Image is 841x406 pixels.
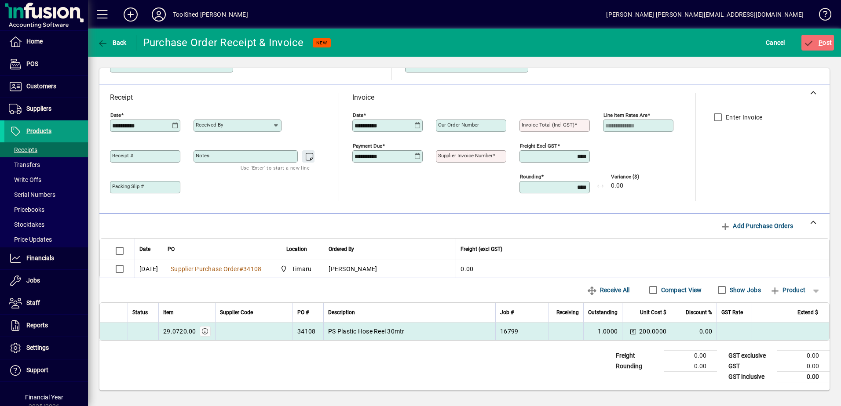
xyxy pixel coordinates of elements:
td: GST inclusive [724,371,777,382]
span: P [819,39,823,46]
a: Settings [4,337,88,359]
span: 16799 [500,327,518,336]
span: 34108 [243,265,261,272]
td: [DATE] [135,260,163,278]
span: Date [139,244,150,254]
mat-label: Line item rates are [603,112,647,118]
span: Receipts [9,146,37,153]
td: Rounding [611,361,664,371]
span: Discount % [686,308,712,317]
span: Item [163,308,174,317]
span: Description [328,308,355,317]
button: Add [117,7,145,22]
span: Supplier Code [220,308,253,317]
td: 0.00 [664,350,717,361]
span: Pricebooks [9,206,44,213]
div: Date [139,244,158,254]
button: Add Purchase Orders [717,218,797,234]
span: PO # [297,308,309,317]
a: Jobs [4,270,88,292]
td: Freight [611,350,664,361]
button: Back [95,35,129,51]
span: Customers [26,83,56,90]
span: Back [97,39,127,46]
a: Stocktakes [4,217,88,232]
span: Timaru [278,264,315,274]
mat-label: Date [353,112,363,118]
label: Show Jobs [728,286,761,294]
span: Home [26,38,43,45]
label: Enter Invoice [724,113,762,122]
div: ToolShed [PERSON_NAME] [173,7,248,22]
td: 0.00 [671,323,717,340]
td: 0.00 [777,371,830,382]
span: Timaru [292,265,312,273]
mat-label: Packing Slip # [112,183,144,189]
span: Outstanding [588,308,618,317]
td: 0.00 [456,260,829,278]
span: Unit Cost $ [640,308,666,317]
td: [PERSON_NAME] [324,260,456,278]
span: 0.00 [611,182,623,189]
span: Suppliers [26,105,51,112]
span: # [239,265,243,272]
span: Receive All [587,283,629,297]
span: Write Offs [9,176,41,183]
mat-label: Supplier invoice number [438,152,493,159]
span: Add Purchase Orders [720,219,793,233]
a: Suppliers [4,98,88,120]
td: GST exclusive [724,350,777,361]
mat-label: Notes [196,152,209,159]
span: Location [286,244,307,254]
a: Transfers [4,157,88,172]
a: Support [4,359,88,381]
a: Serial Numbers [4,187,88,202]
span: Receiving [556,308,579,317]
span: GST Rate [721,308,743,317]
button: Cancel [764,35,787,51]
mat-label: Date [110,112,121,118]
span: POS [26,60,38,67]
td: 34108 [293,323,323,340]
mat-label: Invoice Total (incl GST) [522,122,574,128]
mat-label: Rounding [520,174,541,180]
a: Knowledge Base [812,2,830,30]
span: Ordered By [329,244,354,254]
span: Product [770,283,805,297]
mat-hint: Use 'Enter' to start a new line [241,163,310,173]
td: 0.00 [777,350,830,361]
mat-label: Payment due [353,143,382,149]
span: PO [168,244,175,254]
span: NEW [316,40,327,46]
button: Post [801,35,834,51]
span: Job # [500,308,514,317]
span: Serial Numbers [9,191,55,198]
button: Change Price Levels [627,325,639,337]
a: Pricebooks [4,202,88,217]
div: Freight (excl GST) [461,244,818,254]
a: Supplier Purchase Order#34108 [168,264,264,274]
a: Write Offs [4,172,88,187]
td: GST [724,361,777,371]
span: Settings [26,344,49,351]
span: ost [804,39,832,46]
app-page-header-button: Back [88,35,136,51]
mat-label: Freight excl GST [520,143,557,149]
div: 29.0720.00 [163,327,196,336]
td: 0.00 [664,361,717,371]
span: Cancel [766,36,785,50]
mat-label: Our order number [438,122,479,128]
span: Staff [26,299,40,306]
div: PO [168,244,264,254]
label: Compact View [659,286,702,294]
mat-label: Receipt # [112,152,133,159]
span: Price Updates [9,236,52,243]
a: Price Updates [4,232,88,247]
span: Stocktakes [9,221,44,228]
td: PS Plastic Hose Reel 30mtr [323,323,495,340]
a: Receipts [4,142,88,157]
td: 1.0000 [583,323,622,340]
span: Variance ($) [611,174,664,180]
a: Home [4,31,88,53]
div: [PERSON_NAME] [PERSON_NAME][EMAIL_ADDRESS][DOMAIN_NAME] [606,7,804,22]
